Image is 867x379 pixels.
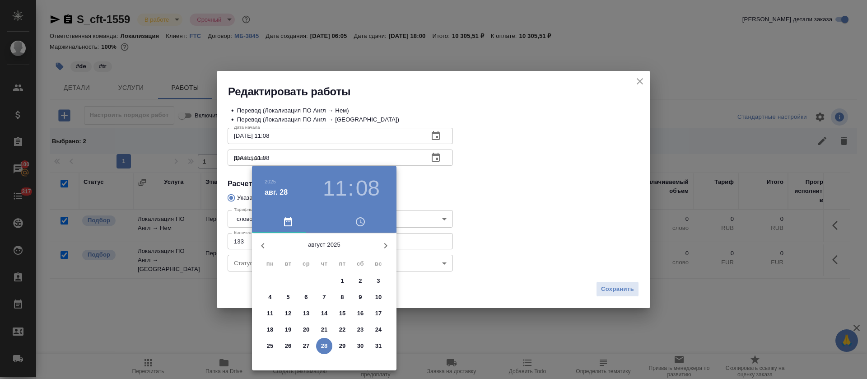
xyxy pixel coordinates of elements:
p: 24 [375,325,382,334]
p: 8 [340,293,344,302]
button: 21 [316,322,332,338]
p: 27 [303,342,310,351]
p: 2 [359,276,362,285]
button: 08 [356,176,380,201]
span: чт [316,259,332,268]
button: 8 [334,289,350,305]
button: 18 [262,322,278,338]
p: 6 [304,293,308,302]
span: вт [280,259,296,268]
button: 24 [370,322,387,338]
button: 3 [370,273,387,289]
button: 17 [370,305,387,322]
button: 4 [262,289,278,305]
p: 7 [322,293,326,302]
p: 11 [267,309,274,318]
button: 15 [334,305,350,322]
p: 23 [357,325,364,334]
p: 5 [286,293,289,302]
button: 31 [370,338,387,354]
p: 20 [303,325,310,334]
button: 5 [280,289,296,305]
p: 3 [377,276,380,285]
p: 1 [340,276,344,285]
button: 25 [262,338,278,354]
span: пн [262,259,278,268]
span: пт [334,259,350,268]
p: 15 [339,309,346,318]
button: 2025 [265,179,276,184]
p: август 2025 [274,240,375,249]
p: 16 [357,309,364,318]
button: 12 [280,305,296,322]
button: 19 [280,322,296,338]
p: 29 [339,342,346,351]
button: 14 [316,305,332,322]
p: 21 [321,325,328,334]
button: 20 [298,322,314,338]
p: 4 [268,293,271,302]
p: 28 [321,342,328,351]
p: 26 [285,342,292,351]
button: 23 [352,322,368,338]
span: сб [352,259,368,268]
button: 13 [298,305,314,322]
p: 22 [339,325,346,334]
p: 19 [285,325,292,334]
p: 14 [321,309,328,318]
button: 2 [352,273,368,289]
button: 1 [334,273,350,289]
span: ср [298,259,314,268]
button: 9 [352,289,368,305]
button: 6 [298,289,314,305]
p: 31 [375,342,382,351]
p: 17 [375,309,382,318]
p: 13 [303,309,310,318]
button: 26 [280,338,296,354]
h3: : [348,176,354,201]
span: вс [370,259,387,268]
p: 9 [359,293,362,302]
p: 10 [375,293,382,302]
p: 18 [267,325,274,334]
p: 25 [267,342,274,351]
p: 30 [357,342,364,351]
button: 28 [316,338,332,354]
button: 7 [316,289,332,305]
button: 11 [262,305,278,322]
p: 12 [285,309,292,318]
button: 27 [298,338,314,354]
button: 30 [352,338,368,354]
button: 29 [334,338,350,354]
button: 22 [334,322,350,338]
button: авг. 28 [265,187,288,198]
button: 10 [370,289,387,305]
button: 16 [352,305,368,322]
button: 11 [323,176,347,201]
